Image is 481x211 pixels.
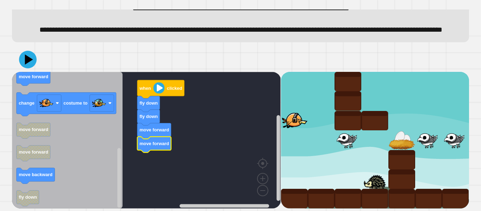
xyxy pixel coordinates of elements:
[19,149,48,155] text: move forward
[64,100,88,106] text: costume to
[12,72,281,209] div: Blockly Workspace
[139,85,151,91] text: when
[139,127,169,132] text: move forward
[19,100,35,106] text: change
[139,100,158,105] text: fly down
[19,74,48,79] text: move forward
[167,85,182,91] text: clicked
[19,172,52,177] text: move backward
[19,194,37,200] text: fly down
[139,114,158,119] text: fly down
[139,141,169,146] text: move forward
[19,127,48,132] text: move forward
